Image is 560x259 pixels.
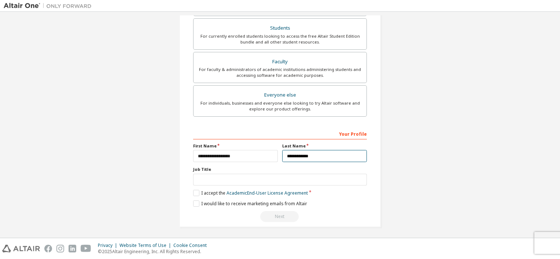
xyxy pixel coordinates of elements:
img: Altair One [4,2,95,10]
img: instagram.svg [56,245,64,252]
div: For individuals, businesses and everyone else looking to try Altair software and explore our prod... [198,100,362,112]
label: I would like to receive marketing emails from Altair [193,200,307,207]
div: Your Profile [193,128,367,139]
div: Cookie Consent [173,243,211,248]
label: First Name [193,143,278,149]
img: altair_logo.svg [2,245,40,252]
div: Website Terms of Use [119,243,173,248]
div: For faculty & administrators of academic institutions administering students and accessing softwa... [198,67,362,78]
label: I accept the [193,190,308,196]
p: © 2025 Altair Engineering, Inc. All Rights Reserved. [98,248,211,255]
div: Privacy [98,243,119,248]
label: Job Title [193,166,367,172]
img: youtube.svg [81,245,91,252]
img: facebook.svg [44,245,52,252]
div: For currently enrolled students looking to access the free Altair Student Edition bundle and all ... [198,33,362,45]
img: linkedin.svg [69,245,76,252]
div: Faculty [198,57,362,67]
div: Everyone else [198,90,362,100]
label: Last Name [282,143,367,149]
a: Academic End-User License Agreement [226,190,308,196]
div: Read and acccept EULA to continue [193,211,367,222]
div: Students [198,23,362,33]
